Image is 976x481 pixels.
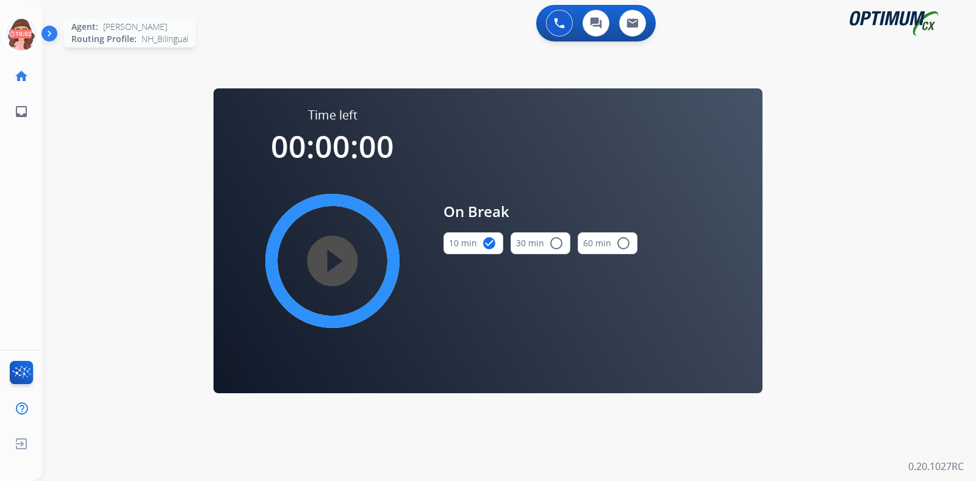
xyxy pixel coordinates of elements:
[616,236,631,251] mat-icon: radio_button_unchecked
[549,236,564,251] mat-icon: radio_button_unchecked
[14,104,29,119] mat-icon: inbox
[511,232,570,254] button: 30 min
[443,201,637,223] span: On Break
[14,69,29,84] mat-icon: home
[325,254,340,268] mat-icon: play_circle_filled
[908,459,964,474] p: 0.20.1027RC
[71,33,137,45] span: Routing Profile:
[482,236,497,251] mat-icon: check_circle
[71,21,98,33] span: Agent:
[578,232,637,254] button: 60 min
[271,126,394,167] span: 00:00:00
[308,107,357,124] span: Time left
[443,232,503,254] button: 10 min
[142,33,188,45] span: NH_Bilingual
[103,21,167,33] span: [PERSON_NAME]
